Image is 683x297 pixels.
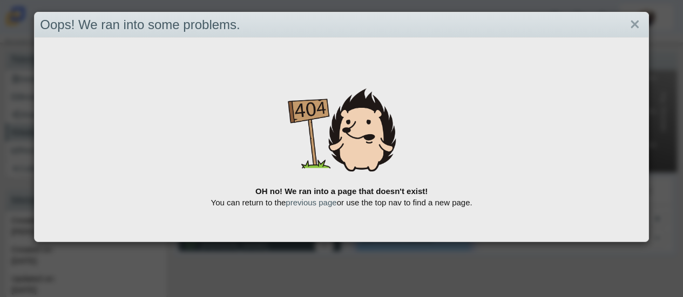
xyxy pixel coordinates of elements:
div: Oops! We ran into some problems. [35,12,648,38]
a: previous page [286,198,336,207]
div: You can return to the or use the top nav to find a new page. [40,88,643,231]
a: Close [626,16,643,34]
b: OH no! We ran into a page that doesn't exist! [255,187,428,196]
img: hedgehog-404.png [288,88,396,171]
